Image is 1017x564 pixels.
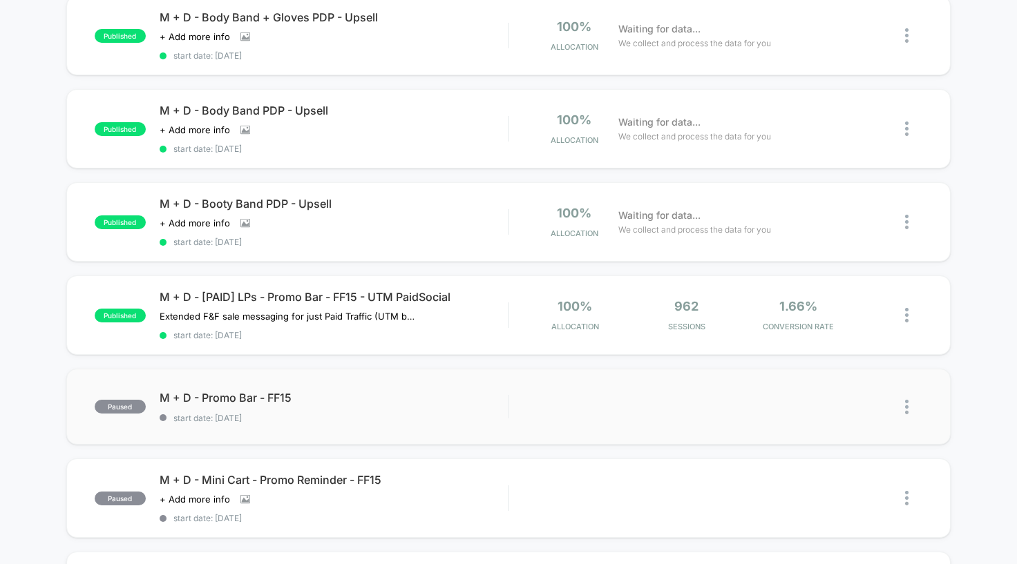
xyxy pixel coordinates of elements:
[618,223,771,236] span: We collect and process the data for you
[160,31,230,42] span: + Add more info
[160,513,508,523] span: start date: [DATE]
[160,391,508,405] span: M + D - Promo Bar - FF15
[160,311,416,322] span: Extended F&F sale messaging for just Paid Traffic (UTM based targeting on key LPs)
[779,299,817,313] span: 1.66%
[905,308,909,322] img: close
[95,215,146,229] span: published
[160,237,508,247] span: start date: [DATE]
[551,228,598,238] span: Allocation
[674,299,698,313] span: 962
[95,400,146,414] span: paused
[160,473,508,487] span: M + D - Mini Cart - Promo Reminder - FF15
[618,208,701,223] span: Waiting for data...
[160,290,508,304] span: M + D - [PAID] LPs - Promo Bar - FF15 - UTM PaidSocial
[745,322,850,331] span: CONVERSION RATE
[160,217,230,228] span: + Add more info
[160,413,508,423] span: start date: [DATE]
[905,28,909,43] img: close
[905,400,909,414] img: close
[557,113,591,127] span: 100%
[160,144,508,154] span: start date: [DATE]
[95,29,146,43] span: published
[160,50,508,61] span: start date: [DATE]
[618,37,771,50] span: We collect and process the data for you
[160,494,230,505] span: + Add more info
[160,104,508,117] span: M + D - Body Band PDP - Upsell
[618,115,701,130] span: Waiting for data...
[557,19,591,34] span: 100%
[160,330,508,340] span: start date: [DATE]
[160,10,508,24] span: M + D - Body Band + Gloves PDP - Upsell
[618,130,771,143] span: We collect and process the data for you
[905,491,909,505] img: close
[95,492,146,505] span: paused
[160,124,230,135] span: + Add more info
[551,135,598,145] span: Allocation
[557,206,591,220] span: 100%
[634,322,739,331] span: Sessions
[905,215,909,229] img: close
[95,122,146,136] span: published
[160,197,508,211] span: M + D - Booty Band PDP - Upsell
[95,309,146,322] span: published
[551,42,598,52] span: Allocation
[905,121,909,136] img: close
[618,21,701,37] span: Waiting for data...
[558,299,592,313] span: 100%
[551,322,599,331] span: Allocation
